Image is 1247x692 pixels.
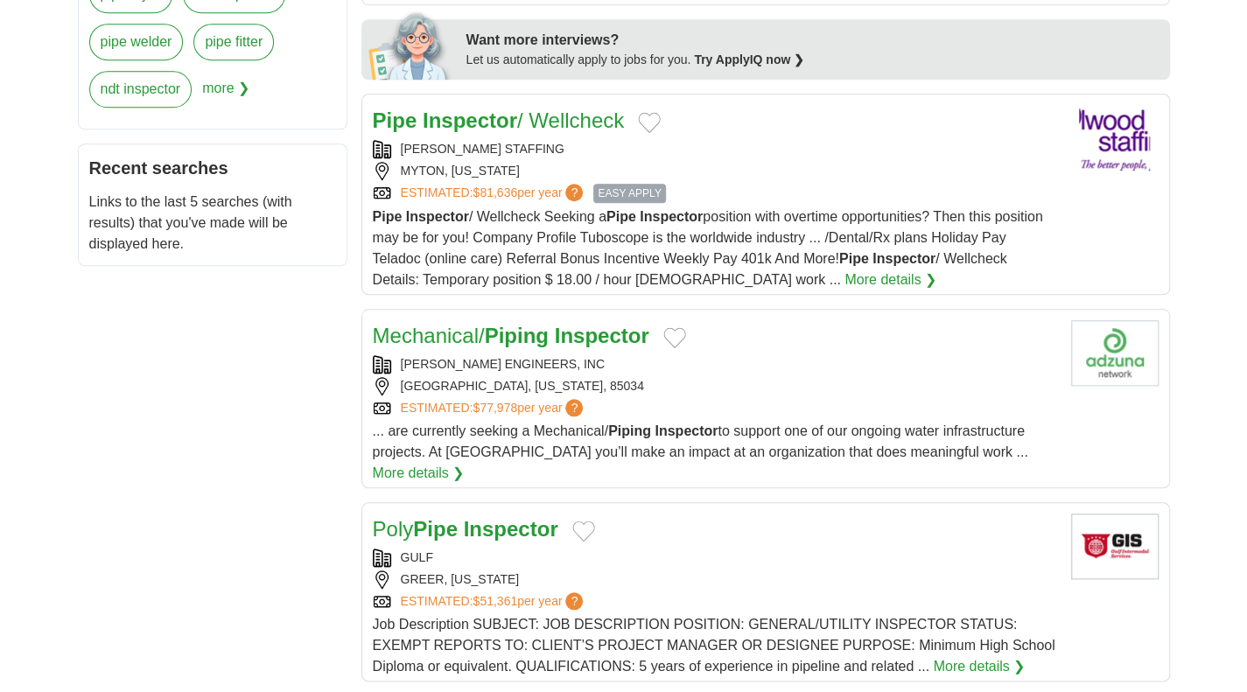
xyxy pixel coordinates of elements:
strong: Pipe [839,251,869,266]
a: Mechanical/Piping Inspector [373,324,649,347]
span: EASY APPLY [593,184,665,203]
a: Pipe Inspector/ Wellcheck [373,108,625,132]
span: $51,361 [473,594,517,608]
button: Add to favorite jobs [572,521,595,542]
span: ... are currently seeking a Mechanical/ to support one of our ongoing water infrastructure projec... [373,423,1028,459]
strong: Inspector [423,108,517,132]
strong: Inspector [640,209,703,224]
span: Job Description SUBJECT: JOB DESCRIPTION POSITION: GENERAL/UTILITY INSPECTOR STATUS: EXEMPT REPOR... [373,617,1055,674]
span: ? [565,184,583,201]
a: GULF [401,550,433,564]
span: more ❯ [202,71,249,118]
img: Gulf Intermodal Services logo [1071,514,1159,579]
a: PolyPipe Inspector [373,517,558,541]
a: ESTIMATED:$81,636per year? [401,184,587,203]
a: ndt inspector [89,71,193,108]
img: Company logo [1071,320,1159,386]
a: ESTIMATED:$77,978per year? [401,399,587,417]
div: [GEOGRAPHIC_DATA], [US_STATE], 85034 [373,377,1057,395]
img: apply-iq-scientist.png [368,10,453,80]
strong: Inspector [406,209,469,224]
div: MYTON, [US_STATE] [373,162,1057,180]
div: Let us automatically apply to jobs for you. [466,51,1159,69]
span: / Wellcheck Seeking a position with overtime opportunities? Then this position may be for you! Co... [373,209,1043,287]
strong: Inspector [464,517,558,541]
span: $77,978 [473,401,517,415]
div: [PERSON_NAME] ENGINEERS, INC [373,355,1057,374]
a: More details ❯ [373,463,465,484]
strong: Pipe [373,108,417,132]
strong: Piping [608,423,651,438]
img: Elwood Staffing logo [1071,105,1159,171]
div: GREER, [US_STATE] [373,570,1057,589]
a: pipe welder [89,24,184,60]
h2: Recent searches [89,155,336,181]
strong: Pipe [413,517,458,541]
a: [PERSON_NAME] STAFFING [401,142,564,156]
p: Links to the last 5 searches (with results) that you've made will be displayed here. [89,192,336,255]
a: Try ApplyIQ now ❯ [694,52,804,66]
span: ? [565,592,583,610]
a: ESTIMATED:$51,361per year? [401,592,587,611]
strong: Piping [485,324,549,347]
a: pipe fitter [193,24,274,60]
span: $81,636 [473,185,517,199]
strong: Pipe [373,209,403,224]
div: Want more interviews? [466,30,1159,51]
strong: Inspector [872,251,935,266]
a: More details ❯ [933,656,1025,677]
strong: Inspector [555,324,649,347]
strong: Pipe [606,209,636,224]
button: Add to favorite jobs [638,112,661,133]
a: More details ❯ [844,269,936,290]
span: ? [565,399,583,416]
strong: Inspector [655,423,718,438]
button: Add to favorite jobs [663,327,686,348]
